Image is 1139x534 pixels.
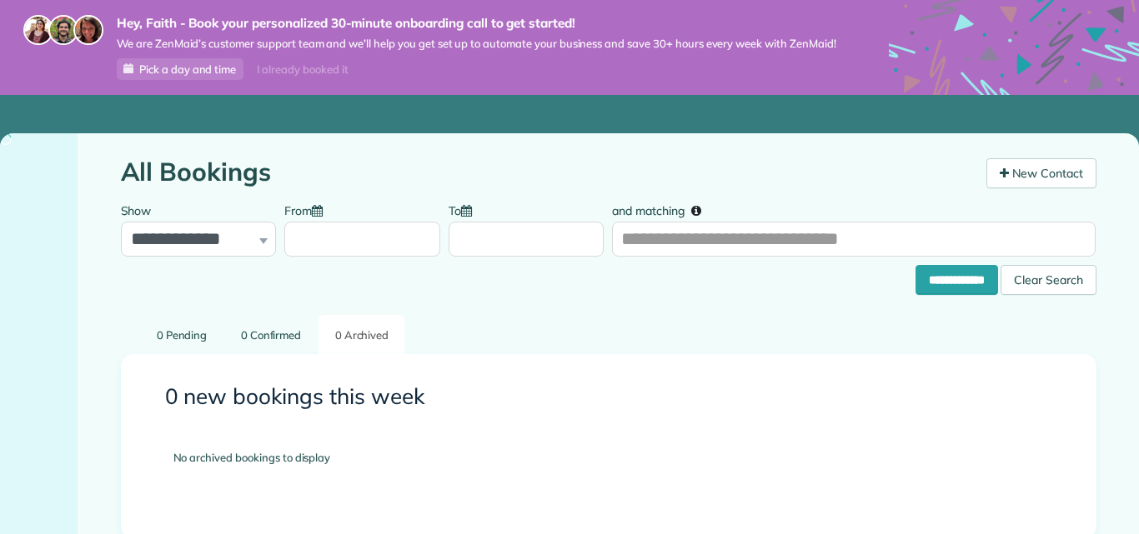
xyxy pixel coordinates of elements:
[225,315,318,354] a: 0 Confirmed
[117,58,243,80] a: Pick a day and time
[117,37,836,51] span: We are ZenMaid’s customer support team and we’ll help you get set up to automate your business an...
[247,59,358,80] div: I already booked it
[121,158,974,186] h1: All Bookings
[141,315,223,354] a: 0 Pending
[284,194,331,225] label: From
[23,15,53,45] img: maria-72a9807cf96188c08ef61303f053569d2e2a8a1cde33d635c8a3ac13582a053d.jpg
[139,62,236,76] span: Pick a day and time
[165,385,1052,409] h3: 0 new bookings this week
[117,15,836,32] strong: Hey, Faith - Book your personalized 30-minute onboarding call to get started!
[73,15,103,45] img: michelle-19f622bdf1676172e81f8f8fba1fb50e276960ebfe0243fe18214015130c80e4.jpg
[48,15,78,45] img: jorge-587dff0eeaa6aab1f244e6dc62b8924c3b6ad411094392a53c71c6c4a576187d.jpg
[612,194,713,225] label: and matching
[148,425,1069,492] div: No archived bookings to display
[1001,268,1096,282] a: Clear Search
[319,315,404,354] a: 0 Archived
[986,158,1096,188] a: New Contact
[1001,265,1096,295] div: Clear Search
[449,194,480,225] label: To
